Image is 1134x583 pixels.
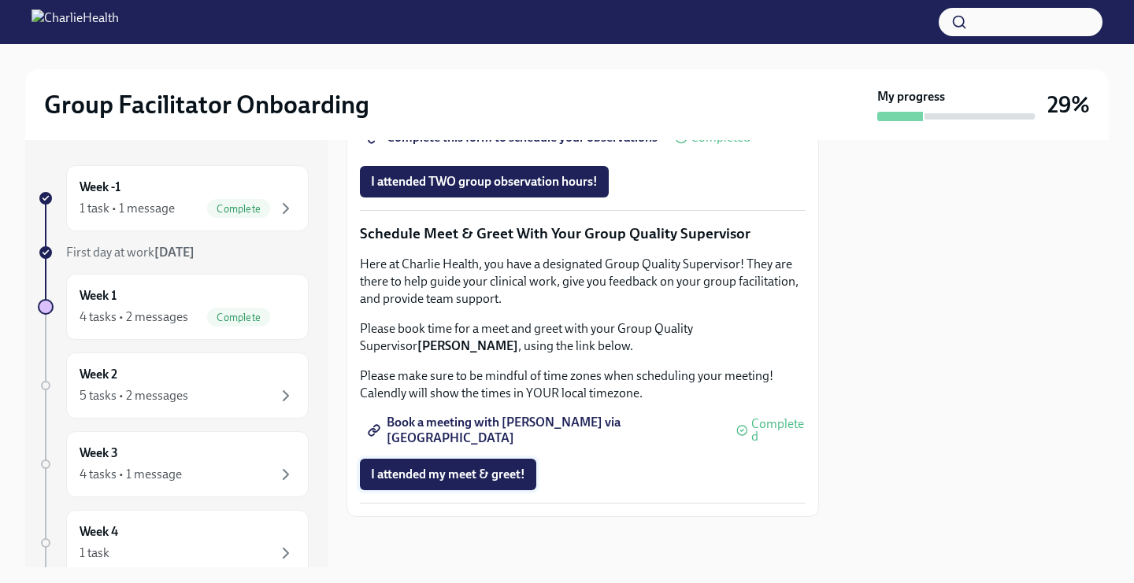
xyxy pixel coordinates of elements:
[360,223,806,244] p: Schedule Meet & Greet With Your Group Quality Supervisor
[38,165,309,231] a: Week -11 task • 1 messageComplete
[38,510,309,576] a: Week 41 task
[31,9,119,35] img: CharlieHealth
[360,367,806,402] p: Please make sure to be mindful of time zones when scheduling your meeting! Calendly will show the...
[80,308,188,326] div: 4 tasks • 2 messages
[1047,90,1090,119] h3: 29%
[80,200,175,217] div: 1 task • 1 message
[80,466,182,483] div: 4 tasks • 1 message
[371,422,719,438] span: Book a meeting with [PERSON_NAME] via [GEOGRAPHIC_DATA]
[154,245,195,260] strong: [DATE]
[38,244,309,261] a: First day at work[DATE]
[691,131,750,144] span: Completed
[207,203,270,215] span: Complete
[360,415,730,446] a: Book a meeting with [PERSON_NAME] via [GEOGRAPHIC_DATA]
[38,431,309,497] a: Week 34 tasks • 1 message
[360,459,536,490] button: I attended my meet & greet!
[44,89,369,120] h2: Group Facilitator Onboarding
[38,352,309,419] a: Week 25 tasks • 2 messages
[38,274,309,340] a: Week 14 tasks • 2 messagesComplete
[207,312,270,323] span: Complete
[80,366,117,383] h6: Week 2
[417,338,518,353] strong: [PERSON_NAME]
[80,287,117,304] h6: Week 1
[80,544,109,562] div: 1 task
[360,256,806,308] p: Here at Charlie Health, you have a designated Group Quality Supervisor! They are there to help gu...
[371,174,598,190] span: I attended TWO group observation hours!
[66,245,195,260] span: First day at work
[80,387,188,404] div: 5 tasks • 2 messages
[371,467,525,482] span: I attended my meet & greet!
[360,320,806,355] p: Please book time for a meet and greet with your Group Quality Supervisor , using the link below.
[751,418,806,443] span: Completed
[360,166,609,197] button: I attended TWO group observation hours!
[80,445,118,462] h6: Week 3
[80,179,120,196] h6: Week -1
[877,88,945,105] strong: My progress
[80,523,118,541] h6: Week 4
